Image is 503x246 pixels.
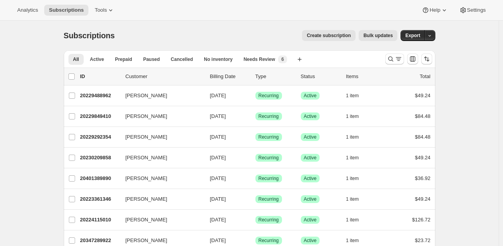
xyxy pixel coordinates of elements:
p: Status [301,73,340,80]
button: [PERSON_NAME] [121,89,199,102]
span: [PERSON_NAME] [126,133,167,141]
span: Paused [143,56,160,62]
span: Active [90,56,104,62]
span: [PERSON_NAME] [126,216,167,224]
button: Bulk updates [359,30,397,41]
span: Recurring [259,155,279,161]
button: 1 item [346,132,368,143]
div: 20229849410[PERSON_NAME][DATE]SuccessRecurringSuccessActive1 item$84.48 [80,111,431,122]
div: 20401389890[PERSON_NAME][DATE]SuccessRecurringSuccessActive1 item$36.92 [80,173,431,184]
div: Type [255,73,295,80]
span: [DATE] [210,175,226,181]
span: Bulk updates [363,32,393,39]
span: Export [405,32,420,39]
button: [PERSON_NAME] [121,214,199,226]
span: Active [304,113,317,119]
button: [PERSON_NAME] [121,193,199,205]
p: Billing Date [210,73,249,80]
p: 20223361346 [80,195,119,203]
button: Analytics [13,5,43,16]
span: Recurring [259,217,279,223]
button: Search and filter results [385,53,404,64]
button: Subscriptions [44,5,88,16]
p: 20347289922 [80,237,119,244]
button: 1 item [346,214,368,225]
span: Subscriptions [64,31,115,40]
span: $36.92 [415,175,431,181]
span: [DATE] [210,196,226,202]
span: Needs Review [244,56,275,62]
span: 1 item [346,196,359,202]
p: 20230209858 [80,154,119,162]
p: Customer [126,73,204,80]
button: [PERSON_NAME] [121,131,199,143]
span: Analytics [17,7,38,13]
div: 20223361346[PERSON_NAME][DATE]SuccessRecurringSuccessActive1 item$49.24 [80,194,431,205]
span: [PERSON_NAME] [126,92,167,100]
p: ID [80,73,119,80]
p: 20224115010 [80,216,119,224]
span: 1 item [346,113,359,119]
span: 1 item [346,175,359,182]
span: Tools [95,7,107,13]
span: [PERSON_NAME] [126,112,167,120]
p: Total [420,73,430,80]
span: [PERSON_NAME] [126,175,167,182]
button: 1 item [346,235,368,246]
span: Create subscription [307,32,351,39]
button: 1 item [346,173,368,184]
span: Recurring [259,134,279,140]
span: $84.48 [415,113,431,119]
span: Prepaid [115,56,132,62]
span: Active [304,217,317,223]
span: 1 item [346,237,359,244]
span: Active [304,93,317,99]
p: 20229488962 [80,92,119,100]
span: Recurring [259,175,279,182]
button: Settings [454,5,490,16]
span: 1 item [346,217,359,223]
button: [PERSON_NAME] [121,152,199,164]
span: 6 [281,56,284,62]
span: [DATE] [210,113,226,119]
span: Recurring [259,196,279,202]
div: 20224115010[PERSON_NAME][DATE]SuccessRecurringSuccessActive1 item$126.72 [80,214,431,225]
span: Active [304,237,317,244]
div: IDCustomerBilling DateTypeStatusItemsTotal [80,73,431,80]
span: No inventory [204,56,232,62]
span: [PERSON_NAME] [126,154,167,162]
span: Active [304,175,317,182]
span: [PERSON_NAME] [126,195,167,203]
div: 20230209858[PERSON_NAME][DATE]SuccessRecurringSuccessActive1 item$49.24 [80,152,431,163]
span: Recurring [259,113,279,119]
span: Active [304,155,317,161]
span: Cancelled [171,56,193,62]
span: [DATE] [210,237,226,243]
button: 1 item [346,111,368,122]
span: [DATE] [210,93,226,98]
span: 1 item [346,134,359,140]
button: Customize table column order and visibility [407,53,418,64]
span: [DATE] [210,134,226,140]
button: Create subscription [302,30,356,41]
span: All [73,56,79,62]
p: 20229849410 [80,112,119,120]
div: 20229488962[PERSON_NAME][DATE]SuccessRecurringSuccessActive1 item$49.24 [80,90,431,101]
button: Export [401,30,425,41]
button: Help [417,5,453,16]
button: [PERSON_NAME] [121,172,199,185]
span: Help [429,7,440,13]
span: $126.72 [412,217,431,223]
button: Create new view [293,54,306,65]
button: 1 item [346,194,368,205]
button: Tools [90,5,119,16]
span: $49.24 [415,196,431,202]
span: [DATE] [210,217,226,223]
button: Sort the results [421,53,432,64]
span: Subscriptions [49,7,84,13]
span: 1 item [346,93,359,99]
span: $49.24 [415,93,431,98]
div: 20347289922[PERSON_NAME][DATE]SuccessRecurringSuccessActive1 item$23.72 [80,235,431,246]
span: Settings [467,7,486,13]
span: Recurring [259,237,279,244]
